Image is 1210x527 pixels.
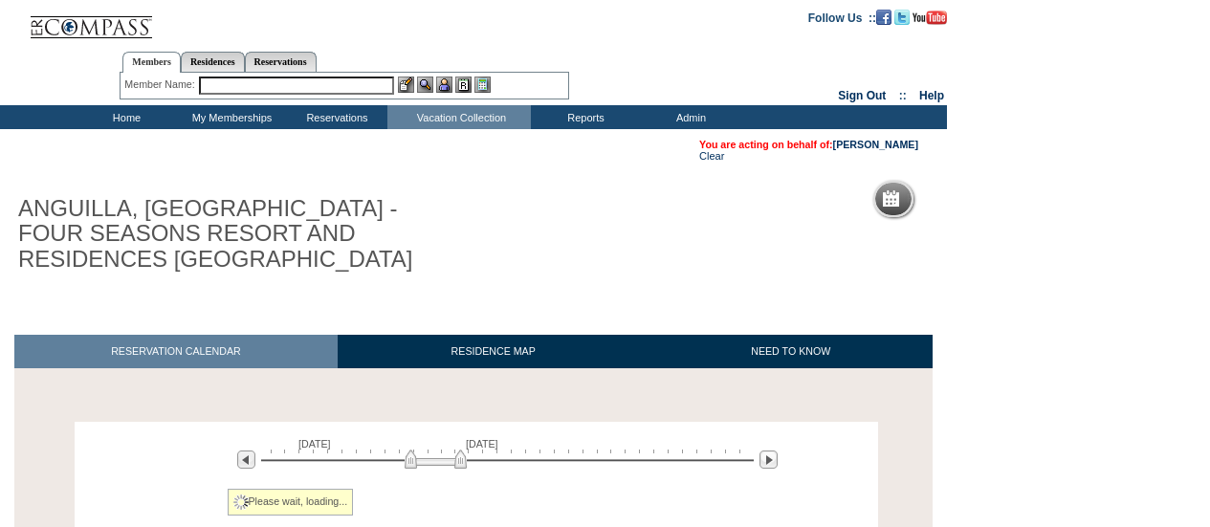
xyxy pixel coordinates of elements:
a: NEED TO KNOW [649,335,933,368]
img: Impersonate [436,77,452,93]
a: RESIDENCE MAP [338,335,649,368]
a: Become our fan on Facebook [876,11,891,22]
td: Home [72,105,177,129]
span: :: [899,89,907,102]
img: b_calculator.gif [474,77,491,93]
a: RESERVATION CALENDAR [14,335,338,368]
img: b_edit.gif [398,77,414,93]
td: Vacation Collection [387,105,531,129]
img: Follow us on Twitter [894,10,910,25]
div: Member Name: [124,77,198,93]
img: spinner2.gif [233,494,249,510]
img: Subscribe to our YouTube Channel [913,11,947,25]
a: Follow us on Twitter [894,11,910,22]
span: [DATE] [298,438,331,450]
span: You are acting on behalf of: [699,139,918,150]
h5: Reservation Calendar [907,193,1053,206]
div: Please wait, loading... [228,489,354,516]
h1: ANGUILLA, [GEOGRAPHIC_DATA] - FOUR SEASONS RESORT AND RESIDENCES [GEOGRAPHIC_DATA] [14,192,443,275]
td: Reports [531,105,636,129]
img: Become our fan on Facebook [876,10,891,25]
img: Next [759,450,778,469]
td: Reservations [282,105,387,129]
a: Sign Out [838,89,886,102]
a: Residences [181,52,245,72]
td: Follow Us :: [808,10,876,25]
a: Members [122,52,181,73]
a: Help [919,89,944,102]
a: Subscribe to our YouTube Channel [913,11,947,22]
td: Admin [636,105,741,129]
a: [PERSON_NAME] [833,139,918,150]
img: Reservations [455,77,472,93]
a: Reservations [245,52,317,72]
a: Clear [699,150,724,162]
td: My Memberships [177,105,282,129]
span: [DATE] [466,438,498,450]
img: Previous [237,450,255,469]
img: View [417,77,433,93]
